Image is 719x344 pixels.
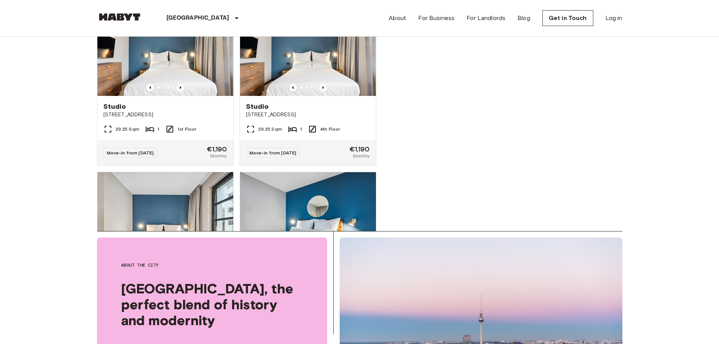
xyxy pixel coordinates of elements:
span: Studio [103,102,126,111]
a: For Landlords [467,14,505,23]
a: Log in [605,14,622,23]
span: Move-in from [DATE] [249,150,297,156]
img: Habyt [97,13,142,21]
button: Previous image [289,84,297,91]
span: About the city [121,262,303,268]
span: 29.25 Sqm [258,126,282,133]
span: 1 [300,126,302,133]
span: 4th Floor [320,126,340,133]
span: Monthly [353,153,370,159]
span: [STREET_ADDRESS] [246,111,370,119]
button: Previous image [177,84,184,91]
span: Move-in from [DATE] [107,150,154,156]
a: For Business [418,14,454,23]
a: Marketing picture of unit DE-01-484-106-01Previous imagePrevious imageStudio[STREET_ADDRESS]38.36... [240,172,376,333]
span: 1 [157,126,159,133]
a: Marketing picture of unit DE-01-480-116-01Previous imagePrevious imageStudio[STREET_ADDRESS]29.25... [97,5,234,166]
span: 29.25 Sqm [115,126,139,133]
span: 1st Floor [177,126,196,133]
p: [GEOGRAPHIC_DATA] [166,14,229,23]
a: About [389,14,406,23]
span: [STREET_ADDRESS] [103,111,227,119]
img: Marketing picture of unit DE-01-483-108-01 [97,172,233,263]
button: Previous image [319,84,327,91]
a: Blog [517,14,530,23]
a: Marketing picture of unit DE-01-483-108-01Previous imagePrevious imageStudio[STREET_ADDRESS]29.04... [97,172,234,333]
span: Studio [246,102,269,111]
span: €1,190 [349,146,370,153]
span: €1,190 [207,146,227,153]
img: Marketing picture of unit DE-01-484-106-01 [240,172,376,263]
button: Previous image [146,84,154,91]
a: Marketing picture of unit DE-01-480-416-01Previous imagePrevious imageStudio[STREET_ADDRESS]29.25... [240,5,376,166]
span: Monthly [210,153,227,159]
img: Marketing picture of unit DE-01-480-416-01 [240,5,376,96]
a: Get in Touch [542,10,593,26]
img: Marketing picture of unit DE-01-480-116-01 [97,5,233,96]
span: [GEOGRAPHIC_DATA], the perfect blend of history and modernity [121,281,303,328]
